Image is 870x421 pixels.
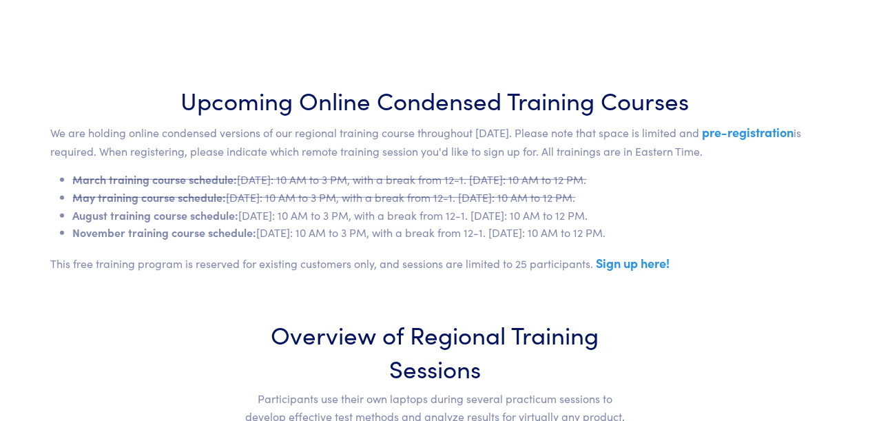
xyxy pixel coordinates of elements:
[703,123,794,141] a: pre-registration
[73,189,820,207] li: [DATE]: 10 AM to 3 PM, with a break from 12-1. [DATE]: 10 AM to 12 PM.
[597,254,670,271] a: Sign up here!
[73,172,238,187] span: March training course schedule:
[51,83,820,116] h3: Upcoming Online Condensed Training Courses
[51,122,820,160] p: We are holding online condensed versions of our regional training course throughout [DATE]. Pleas...
[73,207,239,223] span: August training course schedule:
[73,171,820,189] li: [DATE]: 10 AM to 3 PM, with a break from 12-1. [DATE]: 10 AM to 12 PM.
[73,224,820,242] li: [DATE]: 10 AM to 3 PM, with a break from 12-1. [DATE]: 10 AM to 12 PM.
[51,253,820,274] p: This free training program is reserved for existing customers only, and sessions are limited to 2...
[73,189,227,205] span: May training course schedule:
[73,207,820,225] li: [DATE]: 10 AM to 3 PM, with a break from 12-1. [DATE]: 10 AM to 12 PM.
[73,225,257,240] span: November training course schedule:
[240,317,630,384] h3: Overview of Regional Training Sessions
